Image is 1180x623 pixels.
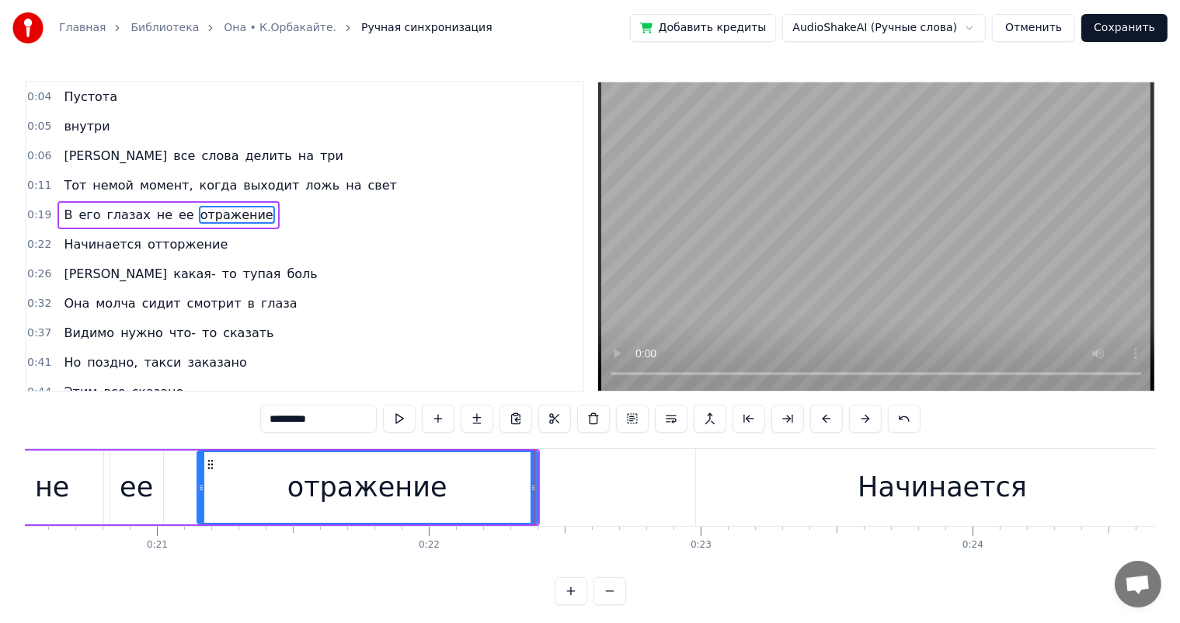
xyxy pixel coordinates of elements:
span: [PERSON_NAME] [62,265,169,283]
span: Она [62,294,91,312]
span: сказать [221,324,275,342]
button: Добавить кредиты [630,14,777,42]
span: свет [367,176,399,194]
span: 0:11 [27,178,51,193]
span: все [102,383,127,401]
span: Пустота [62,88,119,106]
span: 0:41 [27,355,51,371]
span: В [62,206,74,224]
span: немой [91,176,135,194]
span: Этим [62,383,99,401]
span: то [200,324,218,342]
a: Она • К.Орбакайте. [224,20,336,36]
span: Тот [62,176,88,194]
span: ее [177,206,196,224]
span: отражение [199,206,275,224]
span: то [221,265,238,283]
span: такси [142,353,183,371]
span: 0:32 [27,296,51,311]
div: отражение [287,467,447,508]
div: 0:21 [147,539,168,552]
span: 0:04 [27,89,51,105]
span: сказано [131,383,186,401]
span: его [77,206,102,224]
span: ложь [304,176,341,194]
span: глаза [259,294,299,312]
span: 0:26 [27,266,51,282]
a: Библиотека [131,20,199,36]
button: Отменить [992,14,1075,42]
span: боль [286,265,319,283]
span: момент, [138,176,195,194]
span: на [297,147,315,165]
span: глазах [105,206,151,224]
span: какая- [172,265,217,283]
span: делить [243,147,293,165]
span: 0:05 [27,119,51,134]
a: Главная [59,20,106,36]
div: Открытый чат [1115,561,1161,607]
div: 0:23 [691,539,712,552]
span: тупая [242,265,283,283]
span: нужно [119,324,165,342]
span: 0:37 [27,325,51,341]
div: 0:24 [962,539,983,552]
span: Начинается [62,235,143,253]
span: молча [94,294,137,312]
span: все [172,147,197,165]
div: Начинается [858,467,1027,508]
span: 0:22 [27,237,51,252]
span: три [318,147,345,165]
span: Видимо [62,324,116,342]
span: что- [168,324,197,342]
span: на [344,176,363,194]
span: смотрит [186,294,243,312]
nav: breadcrumb [59,20,493,36]
span: 0:06 [27,148,51,164]
span: не [155,206,174,224]
div: 0:22 [419,539,440,552]
span: [PERSON_NAME] [62,147,169,165]
div: не [35,467,69,508]
span: в [246,294,256,312]
span: отторжение [146,235,229,253]
span: когда [198,176,239,194]
span: заказано [186,353,248,371]
span: сидит [141,294,183,312]
span: 0:44 [27,385,51,400]
img: youka [12,12,44,44]
span: слова [200,147,240,165]
span: выходит [242,176,301,194]
span: Ручная синхронизация [361,20,493,36]
span: 0:19 [27,207,51,223]
span: внутри [62,117,111,135]
span: Но [62,353,82,371]
span: поздно, [85,353,139,371]
div: ее [120,467,153,508]
button: Сохранить [1081,14,1168,42]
